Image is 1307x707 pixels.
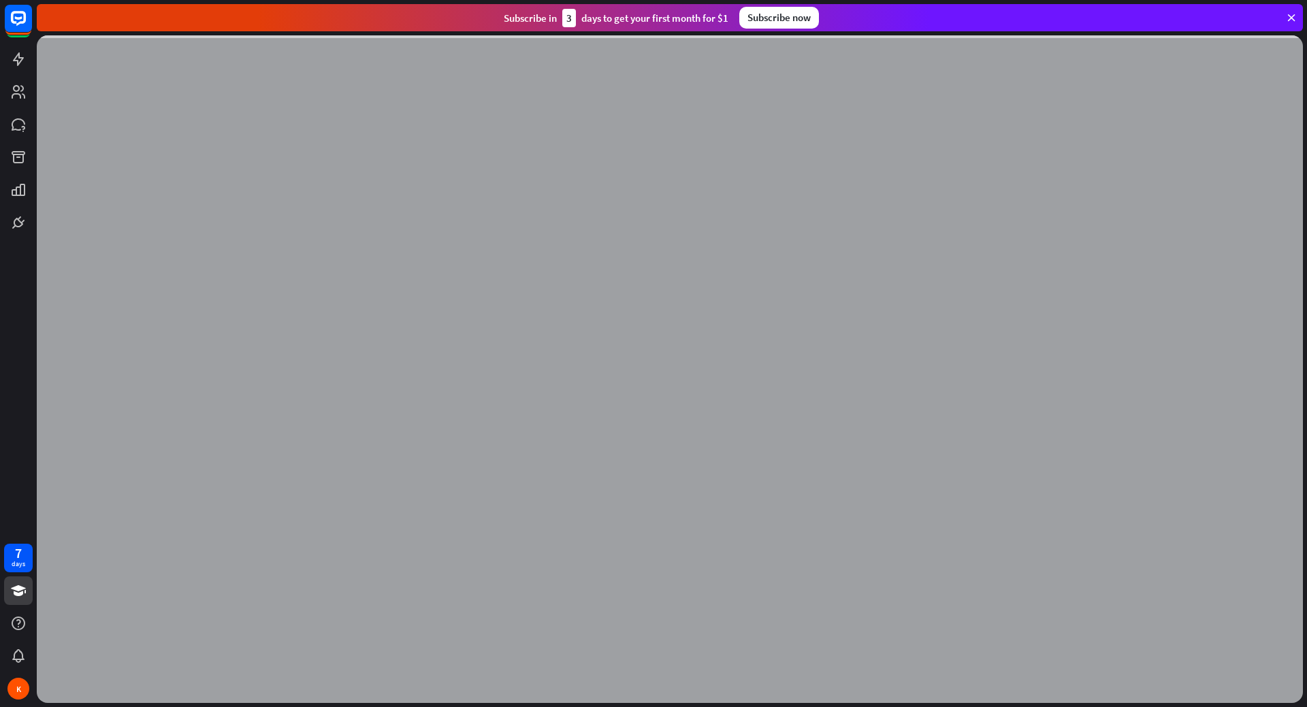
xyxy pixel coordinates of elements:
[15,547,22,559] div: 7
[739,7,819,29] div: Subscribe now
[504,9,728,27] div: Subscribe in days to get your first month for $1
[7,678,29,700] div: K
[12,559,25,569] div: days
[562,9,576,27] div: 3
[4,544,33,572] a: 7 days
